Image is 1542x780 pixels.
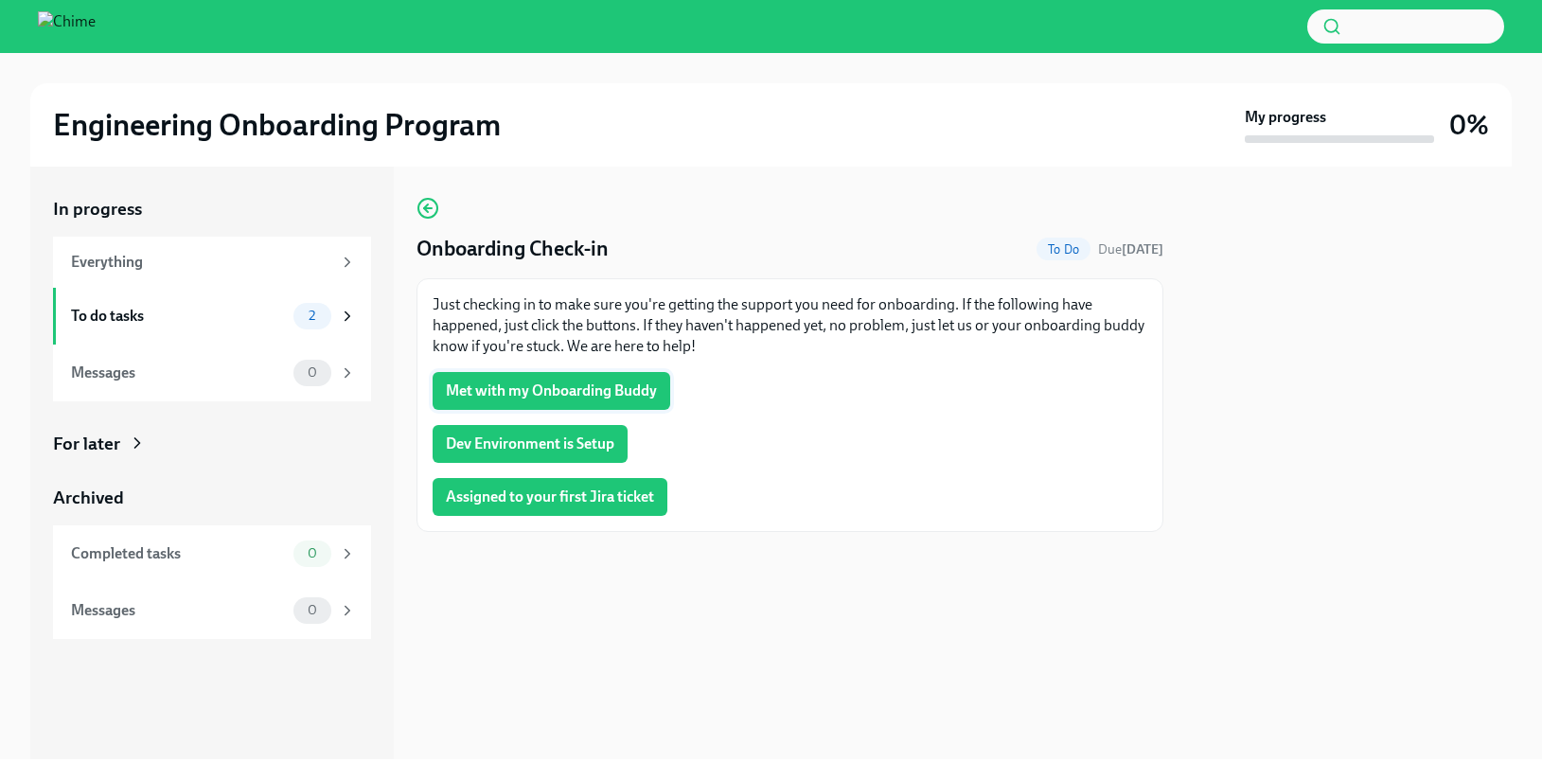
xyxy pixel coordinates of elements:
[446,381,657,400] span: Met with my Onboarding Buddy
[53,525,371,582] a: Completed tasks0
[446,434,614,453] span: Dev Environment is Setup
[1245,107,1326,128] strong: My progress
[53,582,371,639] a: Messages0
[1098,240,1163,258] span: October 9th, 2025 09:00
[433,294,1147,357] p: Just checking in to make sure you're getting the support you need for onboarding. If the followin...
[433,425,628,463] button: Dev Environment is Setup
[296,603,328,617] span: 0
[71,363,286,383] div: Messages
[53,432,120,456] div: For later
[296,546,328,560] span: 0
[297,309,327,323] span: 2
[53,432,371,456] a: For later
[53,345,371,401] a: Messages0
[433,478,667,516] button: Assigned to your first Jira ticket
[71,252,331,273] div: Everything
[53,237,371,288] a: Everything
[53,197,371,222] a: In progress
[38,11,96,42] img: Chime
[417,235,609,263] h4: Onboarding Check-in
[296,365,328,380] span: 0
[53,106,501,144] h2: Engineering Onboarding Program
[446,487,654,506] span: Assigned to your first Jira ticket
[71,306,286,327] div: To do tasks
[1449,108,1489,142] h3: 0%
[53,486,371,510] a: Archived
[1122,241,1163,257] strong: [DATE]
[1037,242,1090,257] span: To Do
[433,372,670,410] button: Met with my Onboarding Buddy
[71,543,286,564] div: Completed tasks
[53,288,371,345] a: To do tasks2
[71,600,286,621] div: Messages
[1098,241,1163,257] span: Due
